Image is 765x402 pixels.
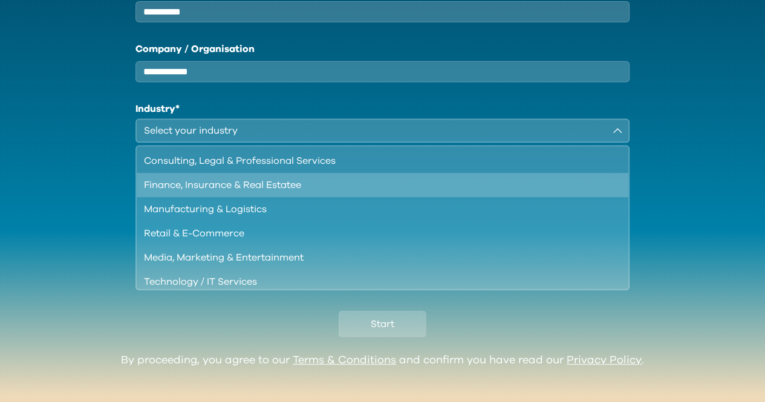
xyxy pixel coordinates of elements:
[144,250,607,265] div: Media, Marketing & Entertainment
[339,311,426,337] button: Start
[567,355,642,366] a: Privacy Policy
[135,102,630,116] h1: Industry*
[144,123,605,138] div: Select your industry
[144,178,607,192] div: Finance, Insurance & Real Estatee
[144,274,607,289] div: Technology / IT Services
[371,317,394,331] span: Start
[135,145,630,290] ul: Select your industry
[144,202,607,216] div: Manufacturing & Logistics
[135,42,630,56] label: Company / Organisation
[144,154,607,168] div: Consulting, Legal & Professional Services
[293,355,396,366] a: Terms & Conditions
[144,226,607,241] div: Retail & E-Commerce
[135,118,630,143] button: Select your industry
[121,354,644,368] div: By proceeding, you agree to our and confirm you have read our .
